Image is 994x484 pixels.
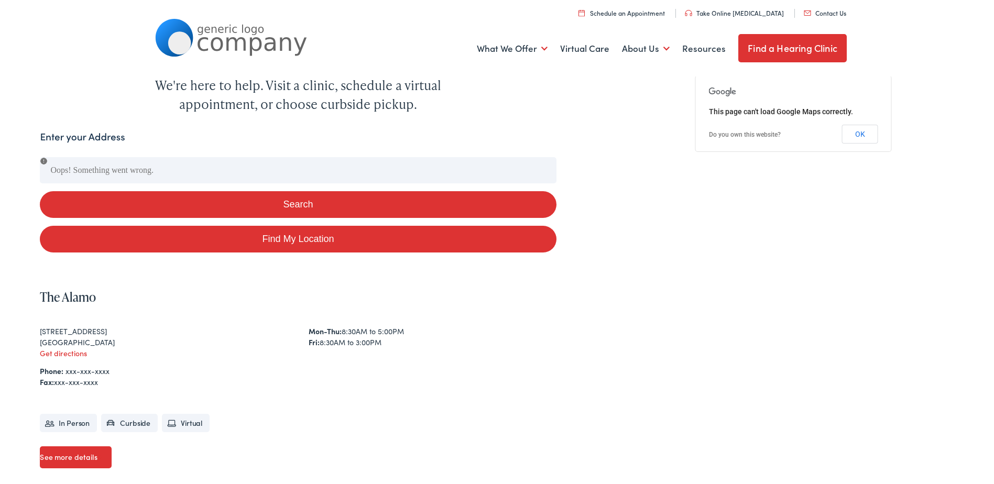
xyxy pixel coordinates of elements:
[804,6,846,15] a: Contact Us
[309,335,320,345] strong: Fri:
[685,8,692,14] img: utility icon
[40,346,87,356] a: Get directions
[682,27,726,66] a: Resources
[40,127,125,142] label: Enter your Address
[40,189,556,216] button: Search
[477,27,548,66] a: What We Offer
[842,123,878,141] button: OK
[309,324,342,334] strong: Mon-Thu:
[622,27,670,66] a: About Us
[685,6,784,15] a: Take Online [MEDICAL_DATA]
[40,286,96,303] a: The Alamo
[40,364,63,374] strong: Phone:
[578,6,665,15] a: Schedule an Appointment
[40,155,556,181] input: Enter your address or zip code
[709,105,853,114] span: This page can't load Google Maps correctly.
[40,444,111,466] a: See more details
[560,27,609,66] a: Virtual Care
[40,375,556,386] div: xxx-xxx-xxxx
[709,129,781,136] a: Do you own this website?
[65,364,110,374] a: xxx-xxx-xxxx
[578,7,585,14] img: utility icon
[40,335,288,346] div: [GEOGRAPHIC_DATA]
[40,412,97,430] li: In Person
[130,74,466,112] div: We're here to help. Visit a clinic, schedule a virtual appointment, or choose curbside pickup.
[40,324,288,335] div: [STREET_ADDRESS]
[40,224,556,250] a: Find My Location
[738,32,847,60] a: Find a Hearing Clinic
[162,412,210,430] li: Virtual
[40,375,54,385] strong: Fax:
[804,8,811,14] img: utility icon
[101,412,158,430] li: Curbside
[309,324,556,346] div: 8:30AM to 5:00PM 8:30AM to 3:00PM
